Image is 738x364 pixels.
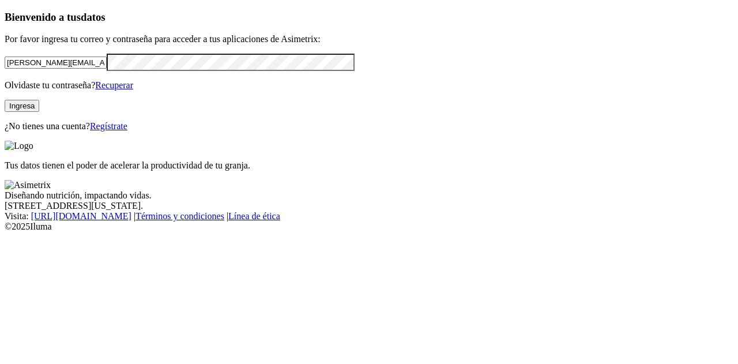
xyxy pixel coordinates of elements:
[5,222,733,232] div: © 2025 Iluma
[5,180,51,190] img: Asimetrix
[5,201,733,211] div: [STREET_ADDRESS][US_STATE].
[81,11,106,23] span: datos
[5,80,733,91] p: Olvidaste tu contraseña?
[90,121,127,131] a: Regístrate
[5,100,39,112] button: Ingresa
[5,211,733,222] div: Visita : | |
[31,211,131,221] a: [URL][DOMAIN_NAME]
[5,160,733,171] p: Tus datos tienen el poder de acelerar la productividad de tu granja.
[5,11,733,24] h3: Bienvenido a tus
[228,211,280,221] a: Línea de ética
[135,211,224,221] a: Términos y condiciones
[5,34,733,44] p: Por favor ingresa tu correo y contraseña para acceder a tus aplicaciones de Asimetrix:
[5,57,107,69] input: Tu correo
[5,121,733,132] p: ¿No tienes una cuenta?
[95,80,133,90] a: Recuperar
[5,190,733,201] div: Diseñando nutrición, impactando vidas.
[5,141,33,151] img: Logo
